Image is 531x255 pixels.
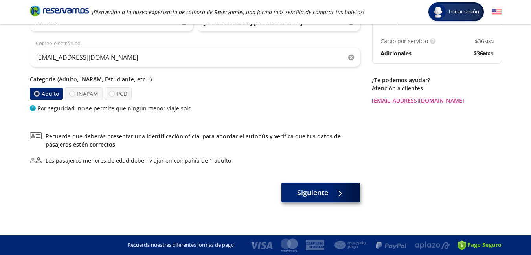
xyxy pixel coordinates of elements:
[128,241,234,249] p: Recuerda nuestras diferentes formas de pago
[29,88,62,100] label: Adulto
[492,7,502,17] button: English
[92,8,364,16] em: ¡Bienvenido a la nueva experiencia de compra de Reservamos, una forma más sencilla de comprar tus...
[46,132,341,148] a: identificación oficial para abordar el autobús y verifica que tus datos de pasajeros estén correc...
[46,156,231,165] div: Los pasajeros menores de edad deben viajar en compañía de 1 adulto
[483,51,494,57] small: MXN
[105,87,132,100] label: PCD
[474,49,494,57] span: $ 36
[30,5,89,17] i: Brand Logo
[46,132,360,149] span: Recuerda que deberás presentar una
[30,5,89,19] a: Brand Logo
[484,39,494,44] small: MXN
[372,76,502,84] p: ¿Te podemos ayudar?
[30,48,360,67] input: Correo electrónico
[30,75,360,83] p: Categoría (Adulto, INAPAM, Estudiante, etc...)
[65,87,103,100] label: INAPAM
[297,187,328,198] span: Siguiente
[281,183,360,202] button: Siguiente
[38,104,191,112] p: Por seguridad, no se permite que ningún menor viaje solo
[380,37,428,45] p: Cargo por servicio
[372,84,502,92] p: Atención a clientes
[372,96,502,105] a: [EMAIL_ADDRESS][DOMAIN_NAME]
[475,37,494,45] span: $ 36
[446,8,482,16] span: Iniciar sesión
[380,49,412,57] p: Adicionales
